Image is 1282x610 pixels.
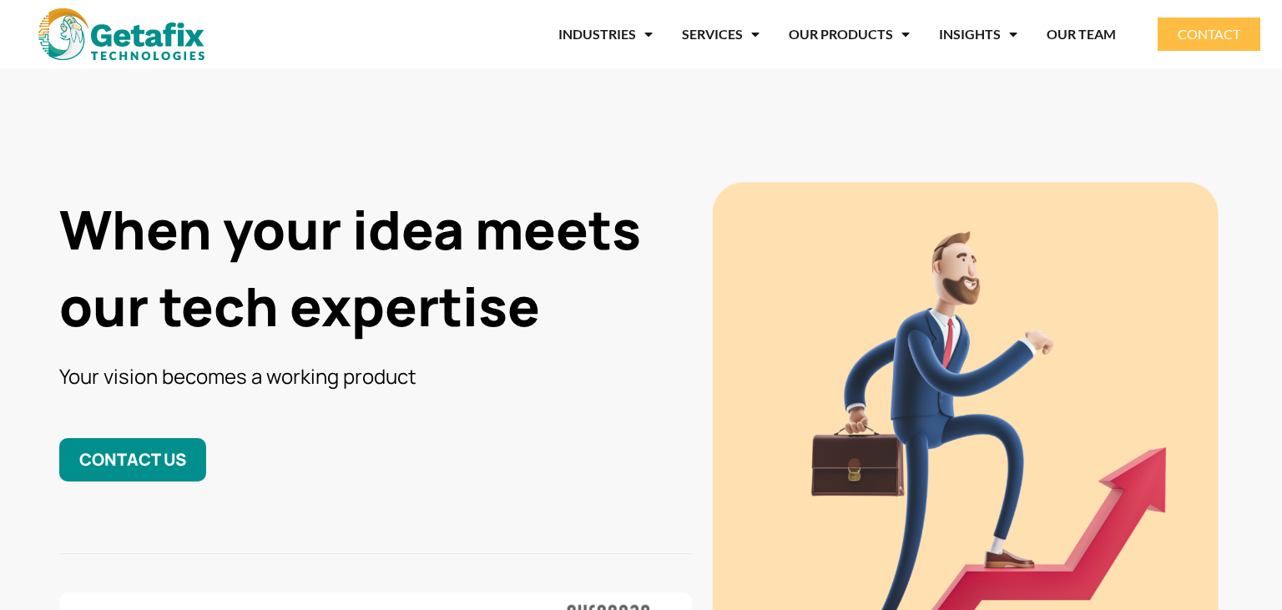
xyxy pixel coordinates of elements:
a: CONTACT US [59,438,206,481]
a: SERVICES [682,15,760,53]
h1: When your idea meets our tech expertise [59,191,691,346]
a: INSIGHTS [939,15,1017,53]
span: CONTACT [1178,28,1240,41]
img: web and mobile application development company [38,8,204,60]
a: CONTACT [1158,18,1260,51]
a: INDUSTRIES [558,15,653,53]
h3: Your vision becomes a working product [59,362,691,390]
a: OUR TEAM [1047,15,1116,53]
span: CONTACT US [79,448,186,471]
nav: Menu [252,15,1116,53]
a: OUR PRODUCTS [789,15,910,53]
